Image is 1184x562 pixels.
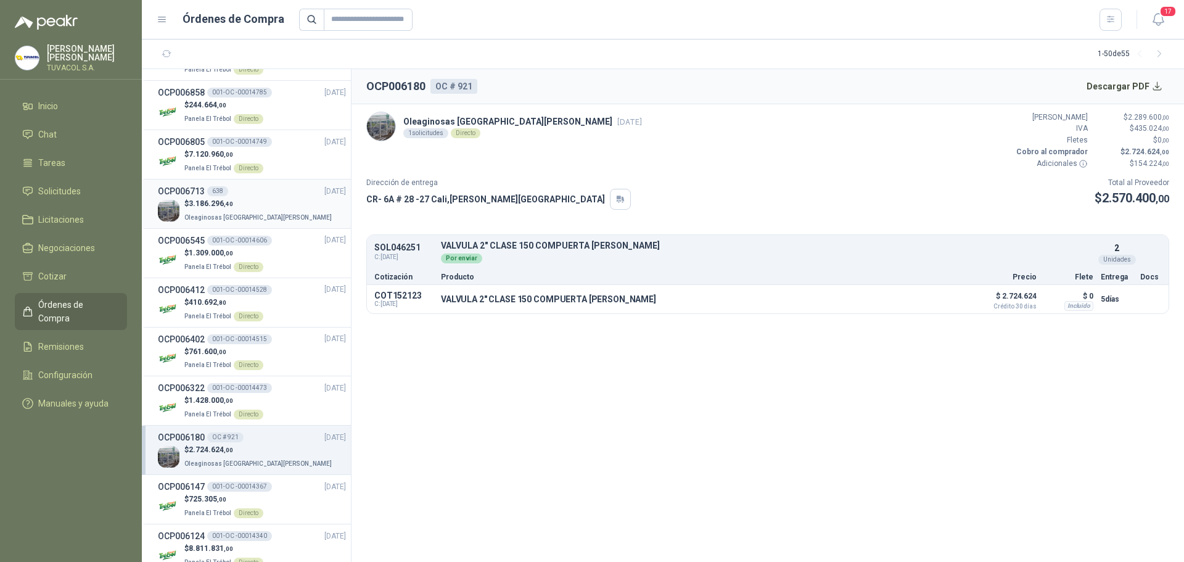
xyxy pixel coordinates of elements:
[38,156,65,170] span: Tareas
[158,101,179,123] img: Company Logo
[158,299,179,320] img: Company Logo
[15,208,127,231] a: Licitaciones
[975,304,1037,310] span: Crédito 30 días
[207,236,272,246] div: 001-OC -00014606
[324,333,346,345] span: [DATE]
[158,283,346,322] a: OCP006412001-OC -00014528[DATE] Company Logo$410.692,80Panela El TrébolDirecto
[158,495,179,517] img: Company Logo
[1157,136,1169,144] span: 0
[38,270,67,283] span: Cotizar
[1014,146,1088,158] p: Cobro al comprador
[224,151,233,158] span: ,00
[184,149,263,160] p: $
[224,250,233,257] span: ,00
[1095,189,1169,208] p: $
[430,79,477,94] div: OC # 921
[184,115,231,122] span: Panela El Trébol
[15,151,127,175] a: Tareas
[15,265,127,288] a: Cotizar
[324,186,346,197] span: [DATE]
[38,128,57,141] span: Chat
[1095,158,1169,170] p: $
[234,163,263,173] div: Directo
[15,293,127,330] a: Órdenes de Compra
[38,241,95,255] span: Negociaciones
[975,289,1037,310] p: $ 2.724.624
[324,234,346,246] span: [DATE]
[441,241,1093,250] p: VALVULA 2" CLASE 150 COMPUERTA [PERSON_NAME]
[1044,289,1093,304] p: $ 0
[184,214,332,221] span: Oleaginosas [GEOGRAPHIC_DATA][PERSON_NAME]
[234,410,263,419] div: Directo
[1159,6,1177,17] span: 17
[207,137,272,147] div: 001-OC -00014749
[1098,255,1136,265] div: Unidades
[207,482,272,492] div: 001-OC -00014367
[324,481,346,493] span: [DATE]
[374,273,434,281] p: Cotización
[184,510,231,516] span: Panela El Trébol
[1134,159,1169,168] span: 154.224
[158,283,205,297] h3: OCP006412
[184,313,231,320] span: Panela El Trébol
[158,184,205,198] h3: OCP006713
[1044,273,1093,281] p: Flete
[158,446,179,468] img: Company Logo
[189,347,226,356] span: 761.600
[234,262,263,272] div: Directo
[224,397,233,404] span: ,00
[189,544,233,553] span: 8.811.831
[1156,193,1169,205] span: ,00
[184,395,263,407] p: $
[1098,44,1169,64] div: 1 - 50 de 55
[15,363,127,387] a: Configuración
[217,496,226,503] span: ,00
[189,298,226,307] span: 410.692
[15,46,39,70] img: Company Logo
[207,531,272,541] div: 001-OC -00014340
[184,297,263,308] p: $
[15,123,127,146] a: Chat
[617,117,642,126] span: [DATE]
[374,300,434,308] span: C: [DATE]
[207,383,272,393] div: 001-OC -00014473
[1160,149,1169,155] span: ,00
[158,381,346,420] a: OCP006322001-OC -00014473[DATE] Company Logo$1.428.000,00Panela El TrébolDirecto
[158,529,205,543] h3: OCP006124
[15,180,127,203] a: Solicitudes
[403,128,448,138] div: 1 solicitudes
[158,431,346,469] a: OCP006180OC # 921[DATE] Company Logo$2.724.624,00Oleaginosas [GEOGRAPHIC_DATA][PERSON_NAME]
[441,254,482,263] div: Por enviar
[189,396,233,405] span: 1.428.000
[367,112,395,141] img: Company Logo
[184,444,334,456] p: $
[1014,112,1088,123] p: [PERSON_NAME]
[234,114,263,124] div: Directo
[234,65,263,75] div: Directo
[38,298,115,325] span: Órdenes de Compra
[224,447,233,453] span: ,00
[158,200,179,221] img: Company Logo
[47,64,127,72] p: TUVACOL S.A.
[158,86,205,99] h3: OCP006858
[366,192,605,206] p: CR- 6A # 28 -27 Cali , [PERSON_NAME][GEOGRAPHIC_DATA]
[324,432,346,444] span: [DATE]
[158,397,179,418] img: Company Logo
[374,252,434,262] span: C: [DATE]
[184,411,231,418] span: Panela El Trébol
[158,135,346,174] a: OCP006805001-OC -00014749[DATE] Company Logo$7.120.960,00Panela El TrébolDirecto
[207,334,272,344] div: 001-OC -00014515
[1080,74,1170,99] button: Descargar PDF
[366,177,631,189] p: Dirección de entrega
[374,291,434,300] p: COT152123
[184,198,334,210] p: $
[184,247,263,259] p: $
[158,234,205,247] h3: OCP006545
[1095,112,1169,123] p: $
[15,392,127,415] a: Manuales y ayuda
[158,333,346,371] a: OCP006402001-OC -00014515[DATE] Company Logo$761.600,00Panela El TrébolDirecto
[158,333,205,346] h3: OCP006402
[1140,273,1161,281] p: Docs
[47,44,127,62] p: [PERSON_NAME] [PERSON_NAME]
[184,460,332,467] span: Oleaginosas [GEOGRAPHIC_DATA][PERSON_NAME]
